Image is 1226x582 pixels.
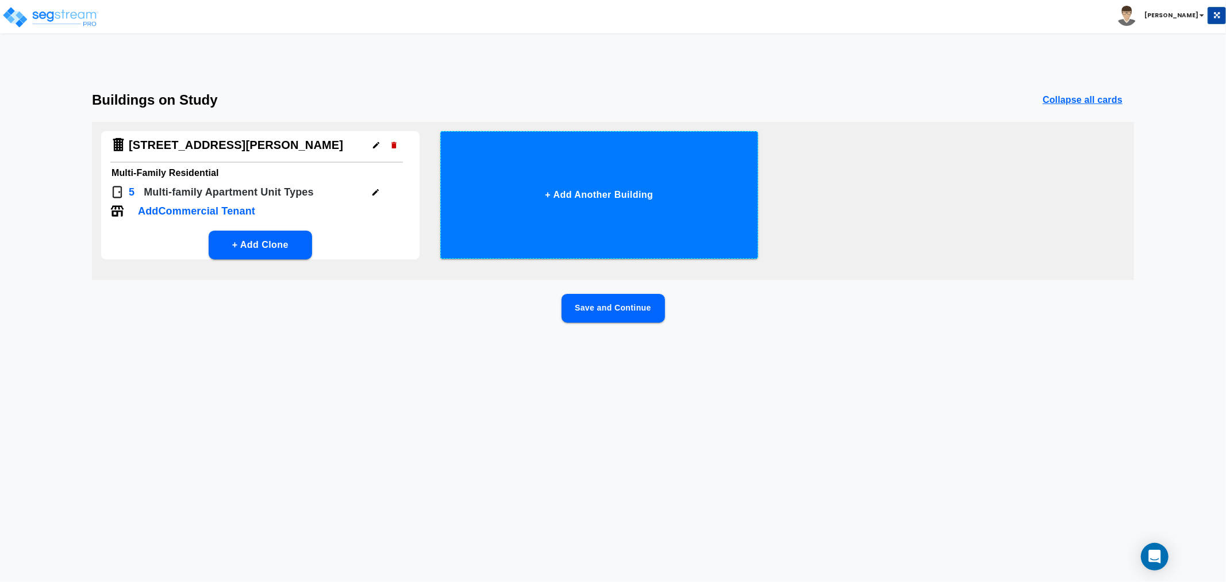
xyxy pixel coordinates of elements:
img: avatar.png [1117,6,1137,26]
button: Save and Continue [562,294,665,323]
h4: [STREET_ADDRESS][PERSON_NAME] [129,138,343,152]
img: Building Icon [110,137,126,153]
button: + Add Another Building [440,131,759,259]
h3: Buildings on Study [92,92,218,108]
p: Collapse all cards [1043,93,1123,107]
b: [PERSON_NAME] [1144,11,1198,20]
p: 5 [129,185,134,200]
img: Tenant Icon [110,204,124,218]
img: Door Icon [110,185,124,199]
p: Add Commercial Tenant [138,204,255,219]
img: logo_pro_r.png [2,6,99,29]
p: Multi-family Apartment Unit Type s [144,185,314,200]
h6: Multi-Family Residential [112,165,409,181]
button: + Add Clone [209,231,312,259]
div: Open Intercom Messenger [1141,543,1169,570]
